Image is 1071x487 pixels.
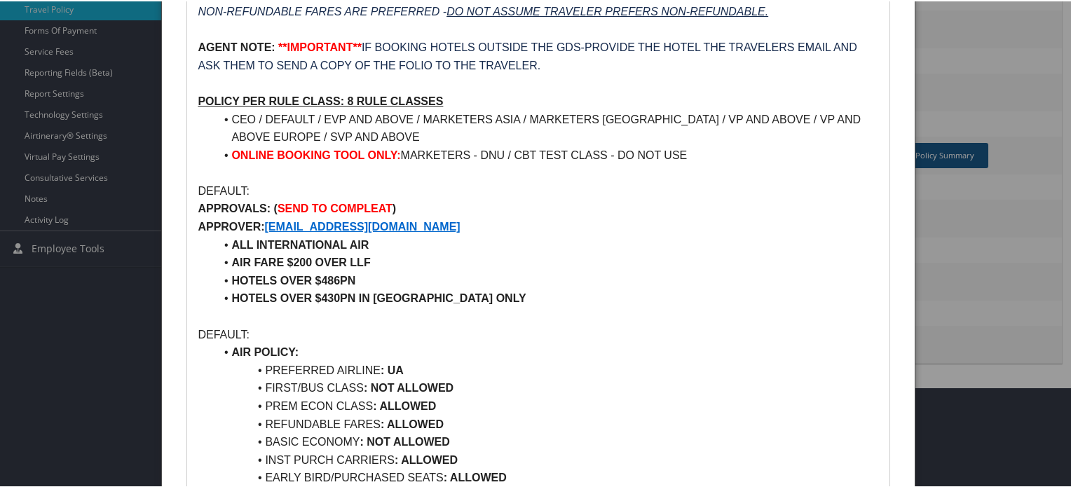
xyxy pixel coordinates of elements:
[198,201,271,213] strong: APPROVALS:
[381,363,404,375] strong: : UA
[214,145,878,163] li: MARKETERS - DNU / CBT TEST CLASS - DO NOT USE
[198,181,878,199] p: DEFAULT:
[214,378,878,396] li: FIRST/BUS CLASS
[198,324,878,343] p: DEFAULT:
[231,255,370,267] strong: AIR FARE $200 OVER LLF
[231,238,369,249] strong: ALL INTERNATIONAL AIR
[444,470,507,482] strong: : ALLOWED
[214,396,878,414] li: PREM ECON CLASS
[231,291,526,303] strong: HOTELS OVER $430PN IN [GEOGRAPHIC_DATA] ONLY
[446,4,768,16] u: DO NOT ASSUME TRAVELER PREFERS NON-REFUNDABLE.
[198,219,264,231] strong: APPROVER:
[231,345,299,357] strong: AIR POLICY:
[214,467,878,486] li: EARLY BIRD/PURCHASED SEATS
[214,109,878,145] li: CEO / DEFAULT / EVP AND ABOVE / MARKETERS ASIA / MARKETERS [GEOGRAPHIC_DATA] / VP AND ABOVE / VP ...
[198,94,443,106] u: POLICY PER RULE CLASS: 8 RULE CLASSES
[265,219,461,231] a: [EMAIL_ADDRESS][DOMAIN_NAME]
[214,450,878,468] li: INST PURCH CARRIERS
[214,414,878,432] li: REFUNDABLE FARES
[395,453,458,465] strong: : ALLOWED
[231,148,400,160] strong: ONLINE BOOKING TOOL ONLY:
[364,380,453,392] strong: : NOT ALLOWED
[198,40,275,52] strong: AGENT NOTE:
[393,201,396,213] strong: )
[214,360,878,378] li: PREFERRED AIRLINE
[198,40,859,70] span: IF BOOKING HOTELS OUTSIDE THE GDS-PROVIDE THE HOTEL THE TRAVELERS EMAIL AND ASK THEM TO SEND A CO...
[274,201,278,213] strong: (
[381,417,444,429] strong: : ALLOWED
[278,201,393,213] strong: SEND TO COMPLEAT
[360,434,450,446] strong: : NOT ALLOWED
[231,273,355,285] strong: HOTELS OVER $486PN
[373,399,436,411] strong: : ALLOWED
[214,432,878,450] li: BASIC ECONOMY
